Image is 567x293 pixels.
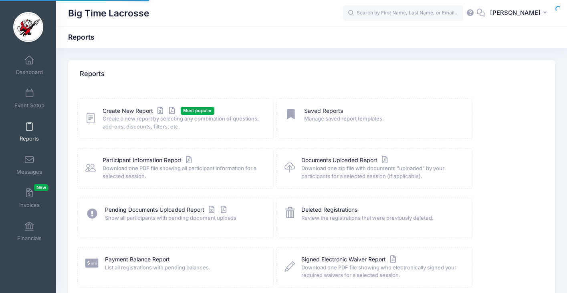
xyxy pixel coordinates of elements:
[10,217,48,245] a: Financials
[10,118,48,146] a: Reports
[10,184,48,212] a: InvoicesNew
[17,235,42,242] span: Financials
[10,51,48,79] a: Dashboard
[19,202,40,209] span: Invoices
[34,184,48,191] span: New
[301,214,462,222] span: Review the registrations that were previously deleted.
[301,206,357,214] a: Deleted Registrations
[485,4,555,22] button: [PERSON_NAME]
[103,156,194,165] a: Participant Information Report
[181,107,214,114] span: Most popular
[68,4,149,22] h1: Big Time Lacrosse
[301,156,389,165] a: Documents Uploaded Report
[105,264,263,272] span: List all registrations with pending balances.
[13,12,43,42] img: Big Time Lacrosse
[103,107,177,115] a: Create New Report
[304,107,343,115] a: Saved Reports
[14,102,44,109] span: Event Setup
[16,69,43,76] span: Dashboard
[68,33,101,41] h1: Reports
[301,165,462,180] span: Download one zip file with documents "uploaded" by your participants for a selected session (if a...
[343,5,463,21] input: Search by First Name, Last Name, or Email...
[304,115,462,123] span: Manage saved report templates.
[301,255,398,264] a: Signed Electronic Waiver Report
[10,151,48,179] a: Messages
[105,214,263,222] span: Show all participants with pending document uploads
[105,255,170,264] a: Payment Balance Report
[20,135,39,142] span: Reports
[10,84,48,112] a: Event Setup
[105,206,228,214] a: Pending Documents Uploaded Report
[80,63,105,86] h4: Reports
[103,115,263,130] span: Create a new report by selecting any combination of questions, add-ons, discounts, filters, etc.
[16,169,42,175] span: Messages
[301,264,462,279] span: Download one PDF file showing who electronically signed your required waivers for a selected sess...
[490,8,541,17] span: [PERSON_NAME]
[103,165,263,180] span: Download one PDF file showing all participant information for a selected session.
